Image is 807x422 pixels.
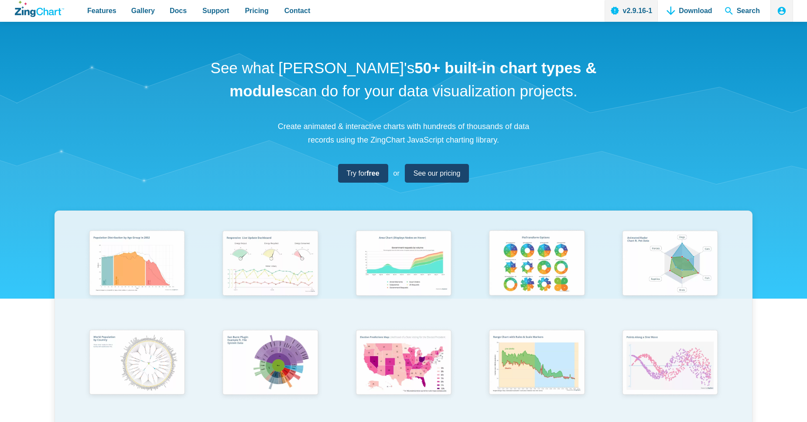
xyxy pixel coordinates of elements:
span: Contact [284,5,311,17]
a: Population Distribution by Age Group in 2052 [70,226,204,325]
strong: free [366,170,379,177]
span: or [393,167,400,179]
span: See our pricing [414,167,461,179]
img: Area Chart (Displays Nodes on Hover) [350,226,457,302]
img: Points Along a Sine Wave [617,326,723,402]
img: Population Distribution by Age Group in 2052 [84,226,190,302]
img: Pie Transform Options [483,226,590,302]
strong: 50+ built-in chart types & modules [229,59,596,99]
a: Responsive Live Update Dashboard [204,226,337,325]
span: Try for [347,167,380,179]
span: Gallery [131,5,155,17]
a: Pie Transform Options [470,226,604,325]
a: Animated Radar Chart ft. Pet Data [603,226,737,325]
a: Try forfree [338,164,388,183]
a: Area Chart (Displays Nodes on Hover) [337,226,470,325]
img: Sun Burst Plugin Example ft. File System Data [217,326,323,402]
span: Docs [170,5,187,17]
img: Range Chart with Rultes & Scale Markers [483,326,590,402]
img: Animated Radar Chart ft. Pet Data [617,226,723,302]
img: World Population by Country [84,326,190,402]
img: Election Predictions Map [350,326,457,402]
a: ZingChart Logo. Click to return to the homepage [15,1,64,17]
span: Features [87,5,116,17]
h1: See what [PERSON_NAME]'s can do for your data visualization projects. [207,57,600,102]
span: Support [202,5,229,17]
p: Create animated & interactive charts with hundreds of thousands of data records using the ZingCha... [273,120,534,146]
span: Pricing [245,5,268,17]
a: See our pricing [405,164,469,183]
img: Responsive Live Update Dashboard [217,226,323,302]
